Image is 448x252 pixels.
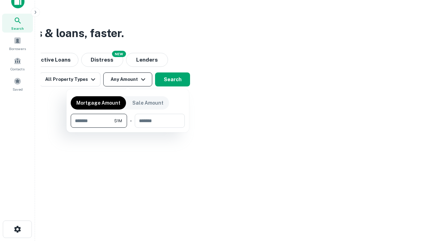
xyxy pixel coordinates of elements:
p: Mortgage Amount [76,99,120,107]
iframe: Chat Widget [413,196,448,230]
p: Sale Amount [132,99,163,107]
span: $1M [114,118,122,124]
div: - [130,114,132,128]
